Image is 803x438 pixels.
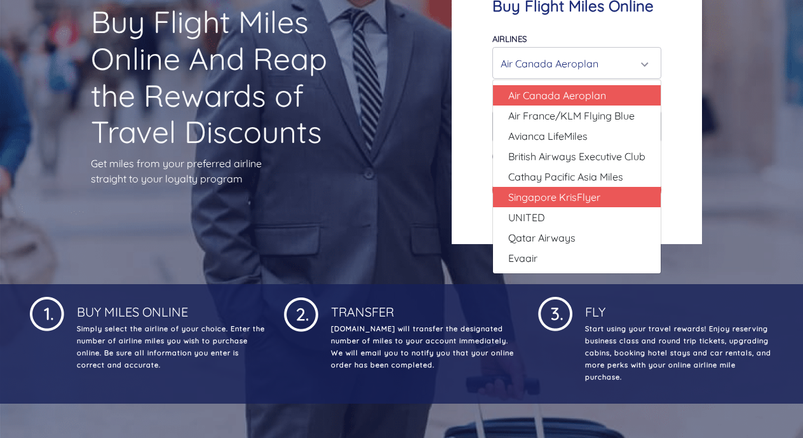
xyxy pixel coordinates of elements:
[508,250,537,266] span: Evaair
[328,294,519,320] h4: Transfer
[328,323,519,371] p: [DOMAIN_NAME] will transfer the designated number of miles to your account immediately. We will e...
[30,294,64,331] img: 1
[583,294,773,320] h4: Fly
[501,51,645,76] div: Air Canada Aeroplan
[508,108,635,123] span: Air France/KLM Flying Blue
[508,210,545,225] span: UNITED
[91,4,351,150] h1: Buy Flight Miles Online And Reap the Rewards of Travel Discounts
[583,323,773,383] p: Start using your travel rewards! Enjoy reserving business class and round trip tickets, upgrading...
[508,230,576,245] span: Qatar Airways
[508,128,588,144] span: Avianca LifeMiles
[508,149,645,164] span: British Airways Executive Club
[538,294,572,331] img: 1
[74,294,265,320] h4: Buy Miles Online
[492,34,527,44] label: Airlines
[74,323,265,371] p: Simply select the airline of your choice. Enter the number of airline miles you wish to purchase ...
[508,169,623,184] span: Cathay Pacific Asia Miles
[508,88,606,103] span: Air Canada Aeroplan
[492,47,661,79] button: Air Canada Aeroplan
[91,156,351,186] p: Get miles from your preferred airline straight to your loyalty program
[508,189,600,205] span: Singapore KrisFlyer
[284,294,318,332] img: 1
